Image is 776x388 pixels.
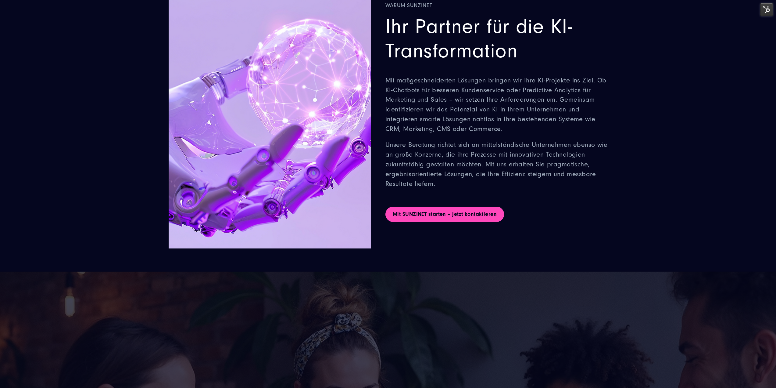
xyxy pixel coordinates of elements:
p: Unsere Beratung richtet sich an mittelständische Unternehmen ebenso wie an große Konzerne, die ih... [385,140,608,189]
strong: Warum SUNZINET [385,2,608,9]
a: Mit SUNZINET starten – jetzt kontaktieren [385,207,504,222]
img: HubSpot Tools-Menüschalter [760,3,773,16]
p: Mit maßgeschneiderten Lösungen bringen wir Ihre KI-Projekte ins Ziel. Ob KI-Chatbots für besseren... [385,76,608,134]
h2: Ihr Partner für die KI-Transformation [385,15,608,63]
